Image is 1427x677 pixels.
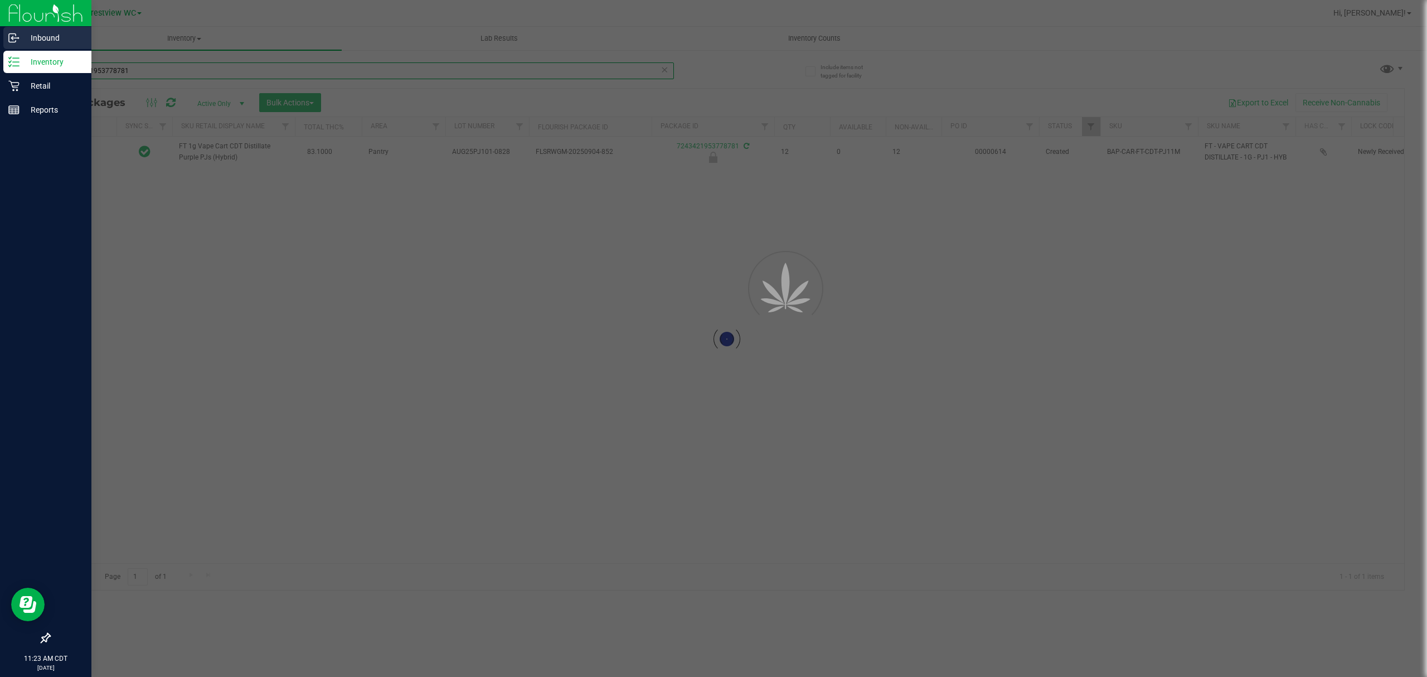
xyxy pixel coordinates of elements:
p: 11:23 AM CDT [5,654,86,664]
p: Reports [20,103,86,117]
p: [DATE] [5,664,86,672]
p: Retail [20,79,86,93]
p: Inbound [20,31,86,45]
inline-svg: Reports [8,104,20,115]
p: Inventory [20,55,86,69]
inline-svg: Inbound [8,32,20,43]
iframe: Resource center [11,588,45,621]
inline-svg: Inventory [8,56,20,67]
inline-svg: Retail [8,80,20,91]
